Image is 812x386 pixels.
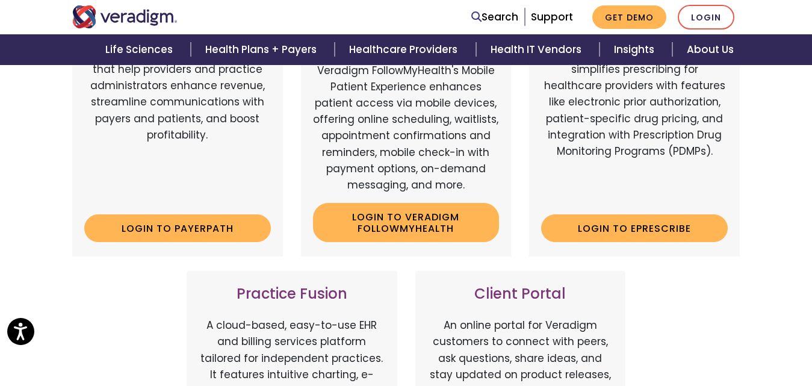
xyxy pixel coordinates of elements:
[678,5,734,30] a: Login
[672,34,748,65] a: About Us
[541,45,728,205] p: A comprehensive solution that simplifies prescribing for healthcare providers with features like ...
[191,34,335,65] a: Health Plans + Payers
[72,5,178,28] img: Veradigm logo
[91,34,191,65] a: Life Sciences
[335,34,476,65] a: Healthcare Providers
[313,203,500,242] a: Login to Veradigm FollowMyHealth
[600,34,672,65] a: Insights
[471,9,518,25] a: Search
[84,45,271,205] p: Web-based, user-friendly solutions that help providers and practice administrators enhance revenu...
[427,285,614,303] h3: Client Portal
[531,10,573,24] a: Support
[541,214,728,242] a: Login to ePrescribe
[84,214,271,242] a: Login to Payerpath
[313,63,500,194] p: Veradigm FollowMyHealth's Mobile Patient Experience enhances patient access via mobile devices, o...
[476,34,600,65] a: Health IT Vendors
[592,5,666,29] a: Get Demo
[199,285,385,303] h3: Practice Fusion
